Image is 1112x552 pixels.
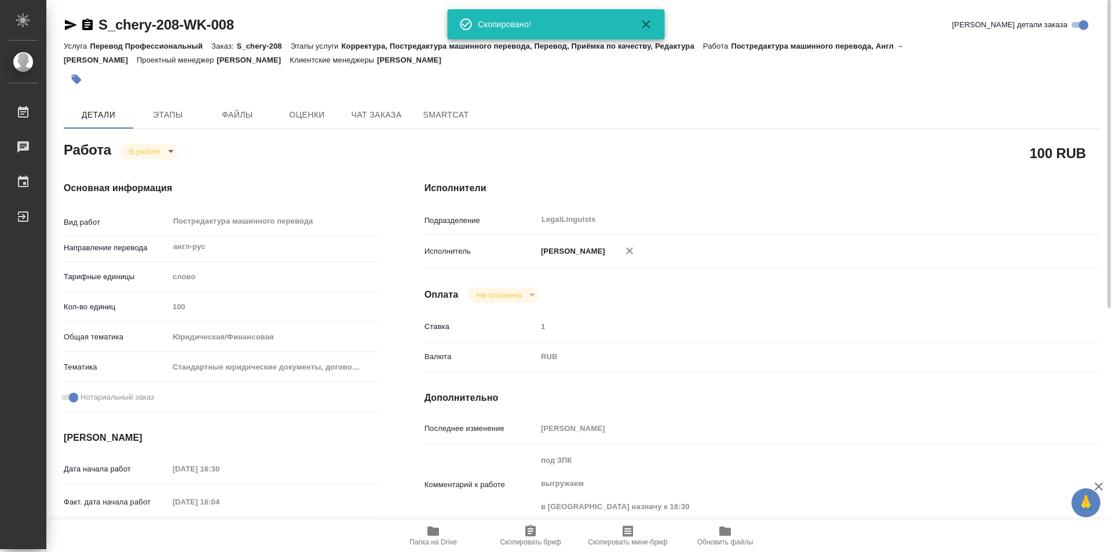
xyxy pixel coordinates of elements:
span: Оценки [279,108,335,122]
h4: [PERSON_NAME] [64,431,378,445]
p: Работа [703,42,731,50]
div: В работе [467,287,539,303]
p: [PERSON_NAME] [377,56,450,64]
button: Скопировать бриф [482,520,579,552]
span: Скопировать мини-бриф [588,538,667,546]
p: Общая тематика [64,331,169,343]
button: Добавить тэг [64,67,89,92]
p: Клиентские менеджеры [290,56,377,64]
p: Услуга [64,42,90,50]
span: Обновить файлы [697,538,753,546]
p: Подразделение [425,215,537,226]
span: Скопировать бриф [500,538,561,546]
p: Кол-во единиц [64,301,169,313]
div: В работе [120,144,178,159]
p: Перевод Профессиональный [90,42,211,50]
p: Факт. дата начала работ [64,496,169,508]
p: Вид работ [64,217,169,228]
div: Юридическая/Финансовая [169,327,378,347]
p: Комментарий к работе [425,479,537,491]
p: Валюта [425,351,537,363]
h4: Оплата [425,288,459,302]
button: Скопировать мини-бриф [579,520,676,552]
p: Корректура, Постредактура машинного перевода, Перевод, Приёмка по качеству, Редактура [342,42,703,50]
p: S_chery-208 [237,42,291,50]
h2: Работа [64,138,111,159]
button: Скопировать ссылку [81,18,94,32]
button: 🙏 [1071,488,1100,517]
span: SmartCat [418,108,474,122]
a: S_chery-208-WK-008 [98,17,234,32]
p: [PERSON_NAME] [217,56,290,64]
div: Стандартные юридические документы, договоры, уставы [169,357,378,377]
p: Направление перевода [64,242,169,254]
span: 🙏 [1076,491,1096,515]
button: Скопировать ссылку для ЯМессенджера [64,18,78,32]
div: Скопировано! [478,19,623,30]
p: Дата начала работ [64,463,169,475]
button: Обновить файлы [676,520,774,552]
span: Файлы [210,108,265,122]
button: Закрыть [632,17,660,31]
p: Заказ: [211,42,236,50]
span: Папка на Drive [409,538,457,546]
p: Тарифные единицы [64,271,169,283]
p: [PERSON_NAME] [537,246,605,257]
p: Последнее изменение [425,423,537,434]
button: В работе [126,147,164,156]
span: Нотариальный заказ [81,392,154,403]
p: Проектный менеджер [137,56,217,64]
p: Этапы услуги [291,42,342,50]
span: Детали [71,108,126,122]
p: Тематика [64,361,169,373]
textarea: под ЗПК выгружаем в [GEOGRAPHIC_DATA] назначу к 16:30 [537,451,1043,517]
div: RUB [537,347,1043,367]
span: Чат заказа [349,108,404,122]
h4: Основная информация [64,181,378,195]
h4: Исполнители [425,181,1099,195]
div: слово [169,267,378,287]
input: Пустое поле [169,460,270,477]
h2: 100 RUB [1030,143,1086,163]
input: Пустое поле [169,298,378,315]
button: Не оплачена [473,290,525,300]
button: Папка на Drive [385,520,482,552]
button: Удалить исполнителя [617,238,642,264]
input: Пустое поле [169,493,270,510]
span: [PERSON_NAME] детали заказа [952,19,1067,31]
span: Этапы [140,108,196,122]
h4: Дополнительно [425,391,1099,405]
p: Ставка [425,321,537,332]
input: Пустое поле [537,420,1043,437]
input: Пустое поле [537,318,1043,335]
p: Исполнитель [425,246,537,257]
